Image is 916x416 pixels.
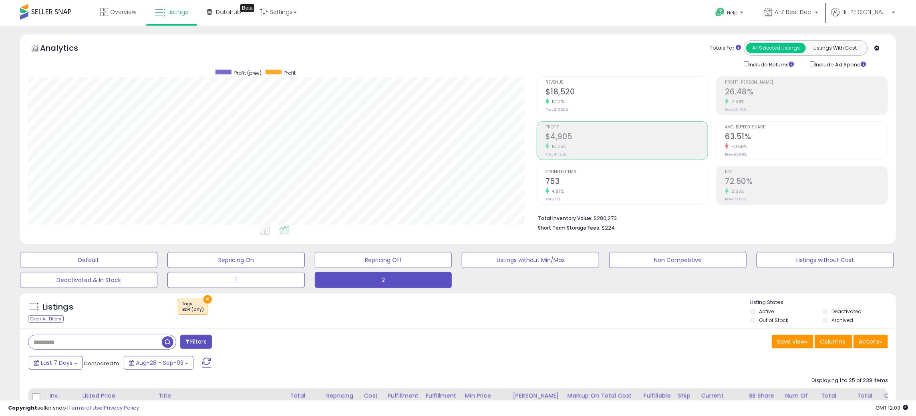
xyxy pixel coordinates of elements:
[546,80,708,85] span: Revenue
[28,315,64,323] div: Clear All Filters
[49,392,75,408] div: Inv. value
[746,43,806,53] button: All Selected Listings
[568,392,637,400] div: Markup on Total Cost
[538,215,592,222] b: Total Inventory Value:
[290,392,319,408] div: Total Profit
[805,43,865,53] button: Listings With Cost
[725,177,888,188] h2: 72.50%
[68,404,103,412] a: Terms of Use
[757,252,894,268] button: Listings without Cost
[538,224,600,231] b: Short Term Storage Fees:
[182,307,204,312] div: BDR (any)
[41,359,72,367] span: Last 7 Days
[815,335,852,348] button: Columns
[709,1,751,26] a: Help
[729,188,744,194] small: 2.63%
[546,87,708,98] h2: $18,520
[725,80,888,85] span: Profit [PERSON_NAME]
[462,252,599,268] button: Listings without Min/Max
[831,8,895,26] a: Hi [PERSON_NAME]
[546,132,708,143] h2: $4,905
[29,356,83,370] button: Last 7 Days
[546,170,708,174] span: Ordered Items
[750,299,896,306] p: Listing States:
[727,9,738,16] span: Help
[609,252,747,268] button: Non Competitive
[180,335,211,349] button: Filters
[804,60,879,68] div: Include Ad Spend
[326,392,357,400] div: Repricing
[40,42,94,56] h5: Analytics
[158,392,283,400] div: Title
[8,404,37,412] strong: Copyright
[42,302,73,313] h5: Listings
[388,392,419,408] div: Fulfillment Cost
[729,99,745,105] small: 2.68%
[884,392,913,408] div: Ordered Items
[715,7,725,17] i: Get Help
[20,272,157,288] button: Deactivated & In Stock
[729,144,747,150] small: -0.59%
[772,335,813,348] button: Save View
[725,107,746,112] small: Prev: 25.79%
[315,272,452,288] button: 2
[465,392,506,400] div: Min Price
[124,356,193,370] button: Aug-28 - Sep-03
[546,177,708,188] h2: 753
[725,170,888,174] span: ROI
[546,107,568,112] small: Prev: $16,505
[775,8,813,16] span: A-Z Best Deal
[546,125,708,130] span: Profit
[549,144,566,150] small: 15.25%
[811,377,888,384] div: Displaying 1 to 25 of 239 items
[821,392,850,408] div: Total Rev.
[725,132,888,143] h2: 63.51%
[549,188,564,194] small: 4.87%
[725,125,888,130] span: Avg. Buybox Share
[203,295,212,304] button: ×
[110,8,136,16] span: Overview
[602,224,615,232] span: $224
[84,360,121,367] span: Compared to:
[8,404,139,412] div: seller snap | |
[104,404,139,412] a: Privacy Policy
[549,99,565,105] small: 12.21%
[831,317,853,324] label: Archived
[842,8,890,16] span: Hi [PERSON_NAME]
[167,272,305,288] button: 1
[820,338,845,346] span: Columns
[725,87,888,98] h2: 26.48%
[240,4,254,12] div: Tooltip anchor
[725,197,746,202] small: Prev: 70.64%
[425,392,458,400] div: Fulfillment
[284,70,296,76] span: Profit
[876,404,908,412] span: 2025-09-11 12:03 GMT
[831,308,862,315] label: Deactivated
[20,252,157,268] button: Default
[82,392,151,400] div: Listed Price
[759,317,788,324] label: Out of Stock
[546,197,560,202] small: Prev: 718
[364,392,381,400] div: Cost
[854,335,888,348] button: Actions
[216,8,241,16] span: DataHub
[759,308,774,315] label: Active
[701,392,742,408] div: Current Buybox Price
[678,392,694,408] div: Ship Price
[182,301,204,313] span: Tags :
[234,70,262,76] span: Profit (prev)
[644,392,671,408] div: Fulfillable Quantity
[513,392,561,400] div: [PERSON_NAME]
[749,392,778,408] div: BB Share 24h.
[167,8,188,16] span: Listings
[738,60,804,68] div: Include Returns
[315,252,452,268] button: Repricing Off
[546,152,566,157] small: Prev: $4,256
[538,213,882,222] li: $280,273
[725,152,747,157] small: Prev: 63.89%
[136,359,183,367] span: Aug-28 - Sep-03
[710,44,741,52] div: Totals For
[167,252,305,268] button: Repricing On
[785,392,814,408] div: Num of Comp.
